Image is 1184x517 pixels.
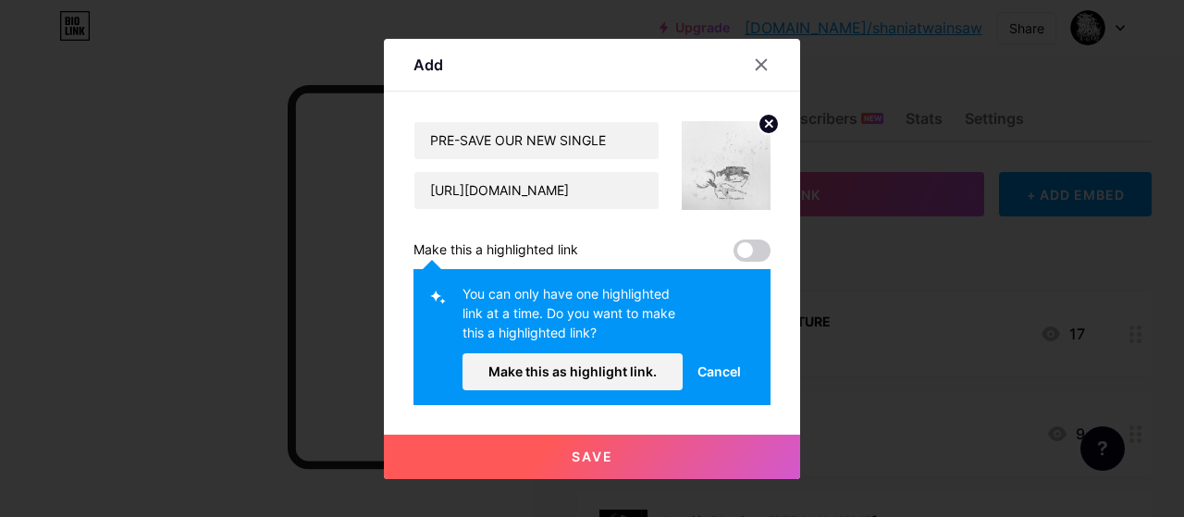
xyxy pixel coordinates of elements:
button: Save [384,435,800,479]
div: You can only have one highlighted link at a time. Do you want to make this a highlighted link? [462,284,683,353]
span: Make this as highlight link. [488,363,657,379]
span: Save [572,449,613,464]
img: link_thumbnail [682,121,771,210]
button: Cancel [683,353,756,390]
div: Add [413,54,443,76]
button: Make this as highlight link. [462,353,683,390]
input: URL [414,172,659,209]
input: Title [414,122,659,159]
span: Cancel [697,362,741,381]
div: Make this a highlighted link [413,240,578,262]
